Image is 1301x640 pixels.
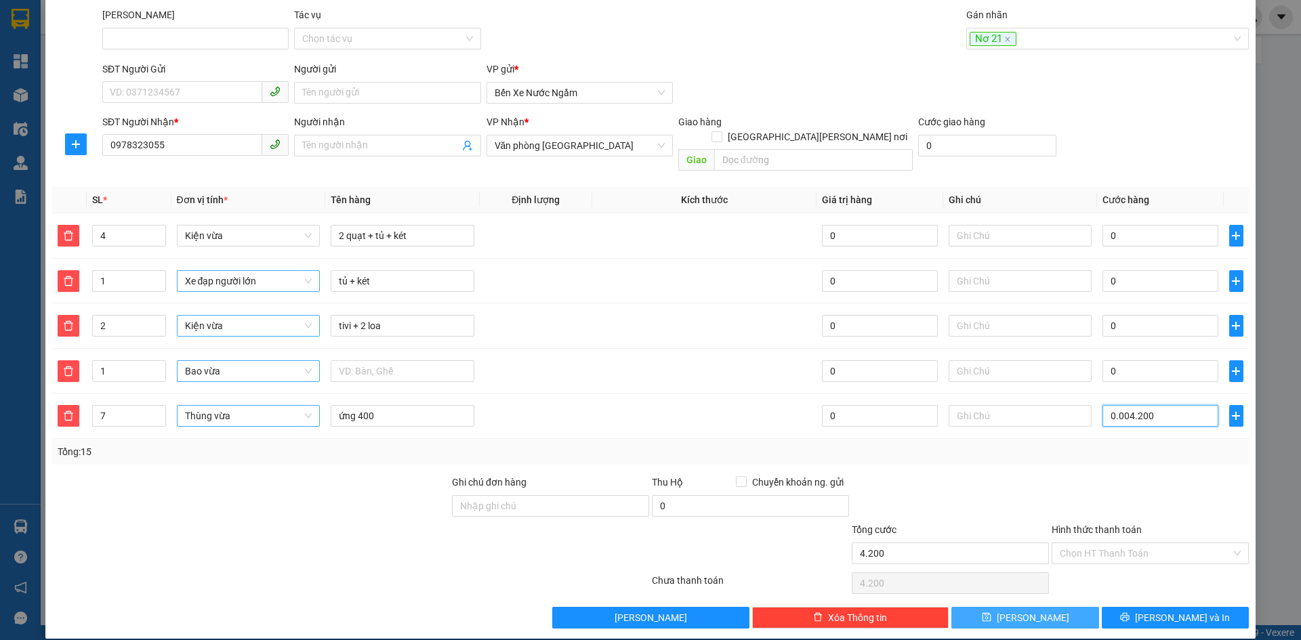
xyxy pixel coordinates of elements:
button: delete [58,225,79,247]
button: delete [58,315,79,337]
input: Ghi Chú [949,405,1092,427]
div: Tổng: 15 [58,444,502,459]
span: plus [66,139,86,150]
button: printer[PERSON_NAME] và In [1102,607,1249,628]
button: delete [58,360,79,382]
span: Kiện vừa [185,226,312,246]
span: plus [1230,410,1243,421]
input: VD: Bàn, Ghế [331,360,474,382]
span: delete [58,410,79,421]
input: Cước giao hàng [918,135,1056,156]
input: 0 [822,360,937,382]
label: Hình thức thanh toán [1052,524,1142,535]
button: plus [1229,360,1243,382]
span: user-add [462,140,473,151]
button: delete [58,270,79,292]
span: Giá trị hàng [822,194,872,205]
span: VP Nhận [487,116,524,127]
span: phone [270,86,281,97]
span: Chuyển khoản ng. gửi [747,475,849,490]
span: Giao hàng [678,116,722,127]
input: Mã ĐH [102,28,289,49]
input: VD: Bàn, Ghế [331,405,474,427]
input: 0 [822,315,937,337]
div: Người gửi [294,62,480,77]
span: delete [58,366,79,377]
button: deleteXóa Thông tin [752,607,949,628]
span: Đơn vị tính [177,194,228,205]
input: VD: Bàn, Ghế [331,315,474,337]
span: Giao [678,149,714,171]
span: Văn phòng Đà Nẵng [495,135,665,156]
input: 0 [822,405,937,427]
span: Kích thước [681,194,728,205]
input: Ghi Chú [949,360,1092,382]
span: plus [1230,320,1243,331]
span: [PERSON_NAME] [997,610,1069,625]
span: plus [1230,230,1243,241]
label: Mã ĐH [102,9,175,20]
label: Gán nhãn [966,9,1008,20]
input: VD: Bàn, Ghế [331,270,474,292]
input: Ghi Chú [949,225,1092,247]
span: plus [1230,366,1243,377]
button: plus [1229,405,1243,427]
span: SL [92,194,103,205]
label: Ghi chú đơn hàng [452,477,526,488]
span: [PERSON_NAME] [615,610,687,625]
span: Nơ 21 [970,32,1016,47]
span: Thu Hộ [652,477,683,488]
div: Người nhận [294,114,480,129]
span: phone [270,139,281,150]
input: Ghi Chú [949,270,1092,292]
button: plus [65,133,87,155]
div: VP gửi [487,62,673,77]
input: 0 [822,225,937,247]
label: Tác vụ [294,9,321,20]
label: Cước giao hàng [918,116,985,127]
span: delete [813,612,823,623]
button: delete [58,405,79,427]
span: Bến Xe Nước Ngầm [495,83,665,103]
span: Tổng cước [852,524,896,535]
span: Định lượng [512,194,560,205]
button: plus [1229,270,1243,292]
span: delete [58,230,79,241]
span: Kiện vừa [185,316,312,336]
span: close [1004,36,1011,43]
span: save [982,612,991,623]
button: plus [1229,315,1243,337]
th: Ghi chú [943,187,1098,213]
span: delete [58,320,79,331]
div: SĐT Người Gửi [102,62,289,77]
div: Chưa thanh toán [650,573,850,597]
span: Xe đạp người lớn [185,271,312,291]
span: Bao vừa [185,361,312,381]
input: 0 [822,270,937,292]
input: VD: Bàn, Ghế [331,225,474,247]
span: Tên hàng [331,194,371,205]
span: Thùng vừa [185,406,312,426]
span: delete [58,276,79,286]
div: SĐT Người Nhận [102,114,289,129]
input: Ghi Chú [949,315,1092,337]
span: [GEOGRAPHIC_DATA][PERSON_NAME] nơi [722,129,913,144]
input: Ghi chú đơn hàng [452,495,649,517]
span: plus [1230,276,1243,286]
button: save[PERSON_NAME] [951,607,1098,628]
button: plus [1229,225,1243,247]
input: Dọc đường [714,149,913,171]
span: printer [1120,612,1130,623]
span: Cước hàng [1102,194,1149,205]
span: [PERSON_NAME] và In [1135,610,1230,625]
span: Xóa Thông tin [828,610,887,625]
button: [PERSON_NAME] [552,607,749,628]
